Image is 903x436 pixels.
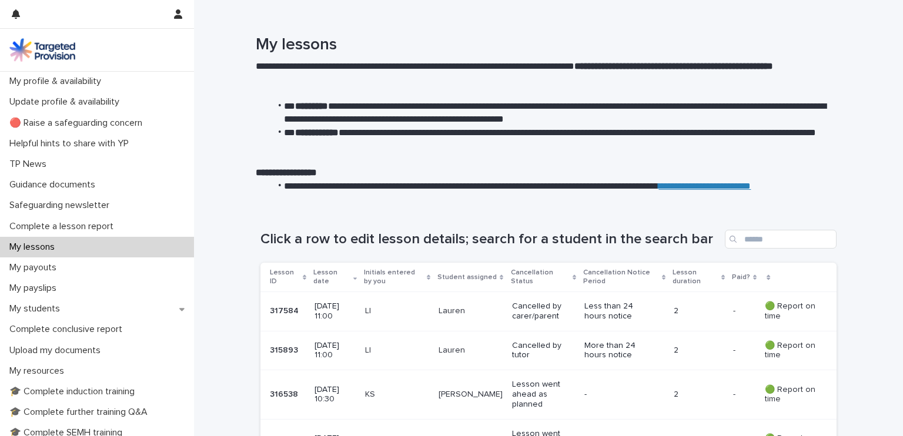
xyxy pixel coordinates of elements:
[512,301,575,321] p: Cancelled by carer/parent
[270,387,300,400] p: 316538
[439,306,503,316] p: Lauren
[315,301,356,321] p: [DATE] 11:00
[584,301,650,321] p: Less than 24 hours notice
[9,38,75,62] img: M5nRWzHhSzIhMunXDL62
[733,387,738,400] p: -
[5,118,152,129] p: 🔴 Raise a safeguarding concern
[765,385,818,405] p: 🟢 Report on time
[313,266,350,288] p: Lesson date
[5,407,157,418] p: 🎓 Complete further training Q&A
[365,346,429,355] p: LI
[5,76,111,87] p: My profile & availability
[674,306,724,316] p: 2
[439,346,503,355] p: Lauren
[5,179,105,190] p: Guidance documents
[256,35,832,55] h1: My lessons
[765,301,818,321] p: 🟢 Report on time
[260,331,837,370] tr: 315893315893 [DATE] 11:00LILaurenCancelled by tutorMore than 24 hours notice2-- 🟢 Report on time
[733,304,738,316] p: -
[5,159,56,170] p: TP News
[260,231,720,248] h1: Click a row to edit lesson details; search for a student in the search bar
[765,341,818,361] p: 🟢 Report on time
[732,271,750,284] p: Paid?
[5,345,110,356] p: Upload my documents
[583,266,658,288] p: Cancellation Notice Period
[365,390,429,400] p: KS
[365,306,429,316] p: LI
[439,390,503,400] p: [PERSON_NAME]
[673,266,718,288] p: Lesson duration
[584,341,650,361] p: More than 24 hours notice
[5,303,69,314] p: My students
[5,242,64,253] p: My lessons
[512,380,575,409] p: Lesson went ahead as planned
[364,266,423,288] p: Initials entered by you
[511,266,570,288] p: Cancellation Status
[5,365,73,377] p: My resources
[270,266,300,288] p: Lesson ID
[5,96,129,108] p: Update profile & availability
[5,138,138,149] p: Helpful hints to share with YP
[674,346,724,355] p: 2
[315,341,356,361] p: [DATE] 11:00
[5,283,66,294] p: My payslips
[270,343,300,355] p: 315893
[512,341,575,361] p: Cancelled by tutor
[5,262,66,273] p: My payouts
[5,221,123,232] p: Complete a lesson report
[260,370,837,419] tr: 316538316538 [DATE] 10:30KS[PERSON_NAME]Lesson went ahead as planned-2-- 🟢 Report on time
[725,230,837,249] input: Search
[270,304,301,316] p: 317584
[5,324,132,335] p: Complete conclusive report
[5,200,119,211] p: Safeguarding newsletter
[437,271,497,284] p: Student assigned
[315,385,356,405] p: [DATE] 10:30
[584,390,650,400] p: -
[260,292,837,331] tr: 317584317584 [DATE] 11:00LILaurenCancelled by carer/parentLess than 24 hours notice2-- 🟢 Report o...
[733,343,738,355] p: -
[5,386,144,397] p: 🎓 Complete induction training
[674,390,724,400] p: 2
